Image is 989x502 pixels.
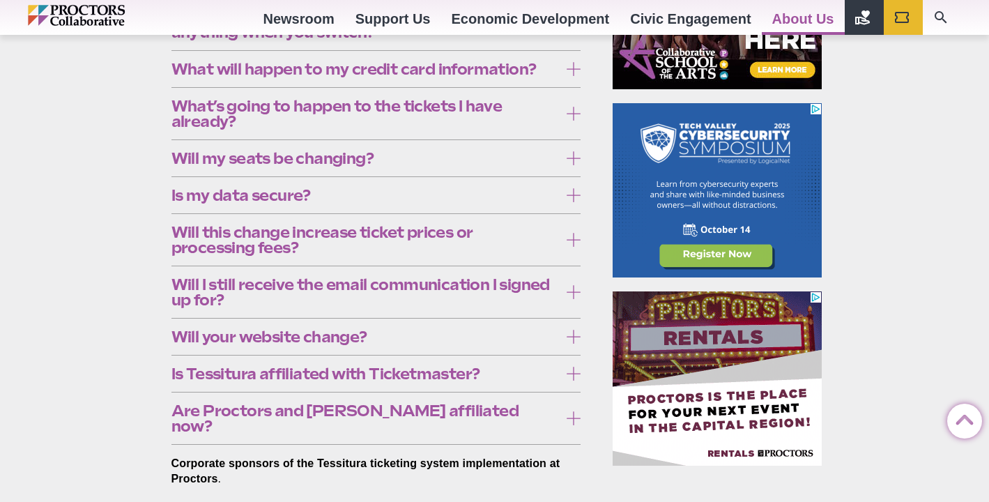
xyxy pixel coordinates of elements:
[171,366,560,381] span: Is Tessitura affiliated with Ticketmaster?
[171,403,560,434] span: Are Proctors and [PERSON_NAME] affiliated now?
[171,61,560,77] span: What will happen to my credit card information?
[171,457,560,485] strong: Corporate sponsors of the Tessitura ticketing system implementation at Proctors
[171,329,560,344] span: Will your website change?
[171,225,560,255] span: Will this change increase ticket prices or processing fees?
[171,151,560,166] span: Will my seats be changing?
[947,404,975,432] a: Back to Top
[171,188,560,203] span: Is my data secure?
[171,9,560,40] span: What will happen to my account? Will I have to do anything when you switch?
[171,277,560,307] span: Will I still receive the email communication I signed up for?
[171,456,581,487] p: .
[613,103,822,277] iframe: Advertisement
[171,98,560,129] span: What’s going to happen to the tickets I have already?
[613,291,822,466] iframe: Advertisement
[28,5,185,26] img: Proctors logo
